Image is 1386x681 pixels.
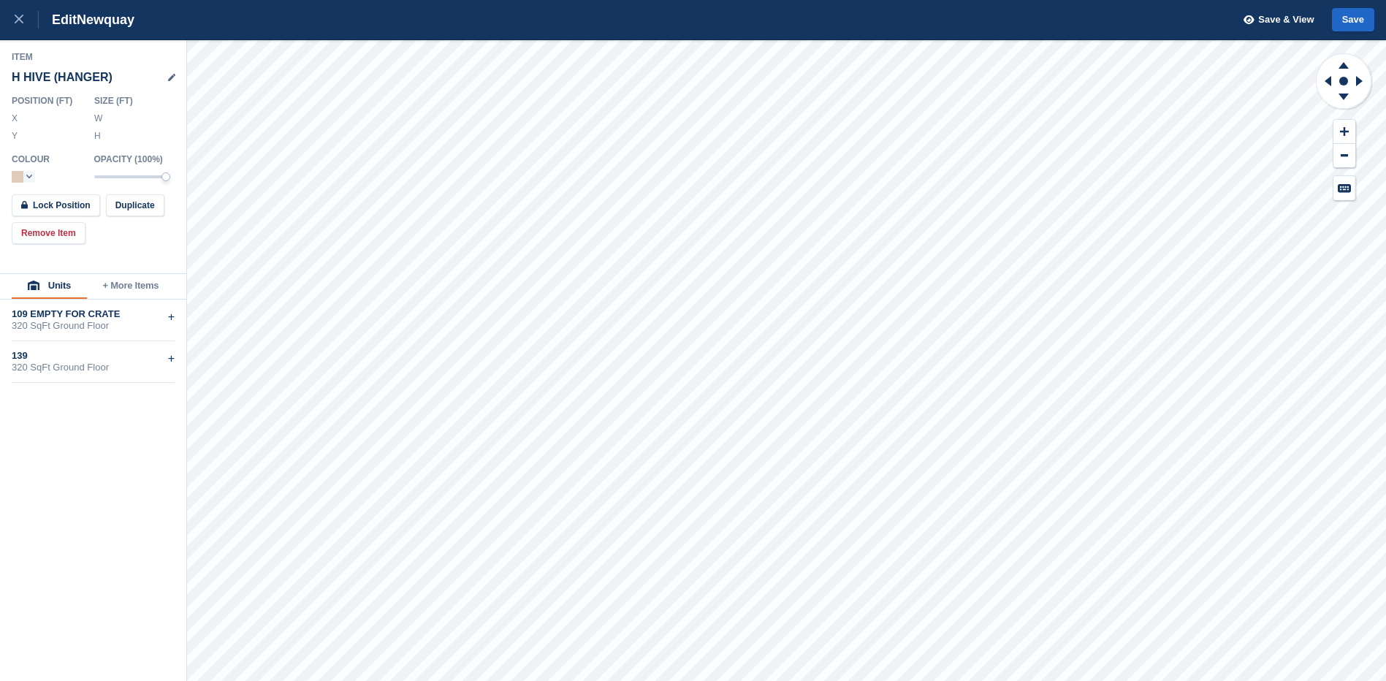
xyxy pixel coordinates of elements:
label: X [12,113,19,124]
button: Zoom In [1333,120,1355,144]
span: Save & View [1258,12,1314,27]
label: W [94,113,102,124]
div: + [168,308,175,326]
div: + [168,350,175,368]
div: 109 EMPTY FOR CRATE [12,308,175,320]
div: Size ( FT ) [94,95,159,107]
div: H HIVE (HANGER) [12,64,175,91]
label: Y [12,130,19,142]
button: Duplicate [106,194,164,216]
button: Keyboard Shortcuts [1333,176,1355,200]
div: Item [12,51,175,63]
div: 320 SqFt Ground Floor [12,320,175,332]
div: Opacity ( 100 %) [94,153,175,165]
button: Save & View [1235,8,1314,32]
button: + More Items [87,274,175,299]
div: Edit Newquay [39,11,134,28]
div: 320 SqFt Ground Floor [12,362,175,373]
button: Save [1332,8,1374,32]
button: Remove Item [12,222,85,244]
div: Position ( FT ) [12,95,83,107]
label: H [94,130,102,142]
div: 139320 SqFt Ground Floor+ [12,341,175,383]
div: Colour [12,153,83,165]
button: Units [12,274,87,299]
div: 139 [12,350,175,362]
button: Lock Position [12,194,100,216]
div: 109 EMPTY FOR CRATE320 SqFt Ground Floor+ [12,300,175,341]
button: Zoom Out [1333,144,1355,168]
